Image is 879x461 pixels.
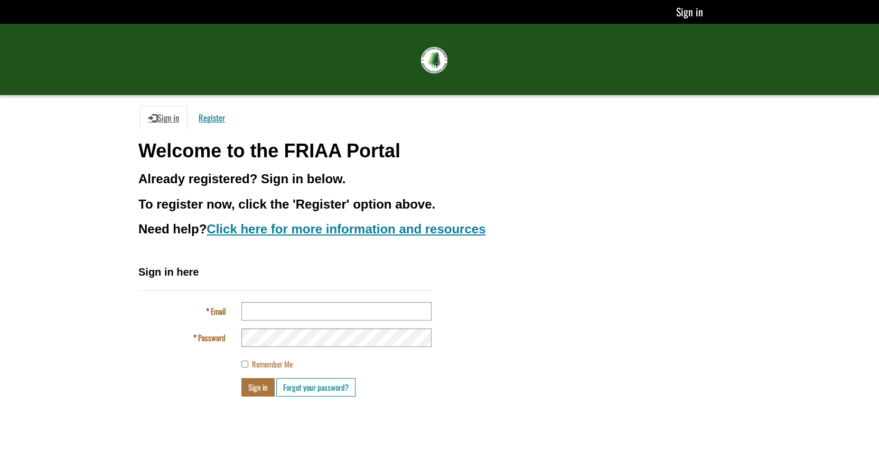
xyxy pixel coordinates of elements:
a: Sign in [676,4,703,20]
span: Sign in here [138,266,199,278]
h1: Welcome to the FRIAA Portal [138,140,741,162]
img: FRIAA Submissions Portal [421,47,447,73]
a: Register [190,106,233,130]
span: Password [198,332,226,343]
h3: To register now, click the 'Register' option above. [138,197,741,211]
a: Forgot your password? [276,378,356,397]
h3: Need help? [138,222,741,236]
input: Remember Me [241,361,248,368]
button: Sign in [241,378,275,397]
a: Sign in [140,106,188,130]
span: Remember Me [252,358,293,370]
h3: Already registered? Sign in below. [138,172,741,186]
span: Email [211,305,226,317]
a: Click here for more information and resources [207,222,485,236]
